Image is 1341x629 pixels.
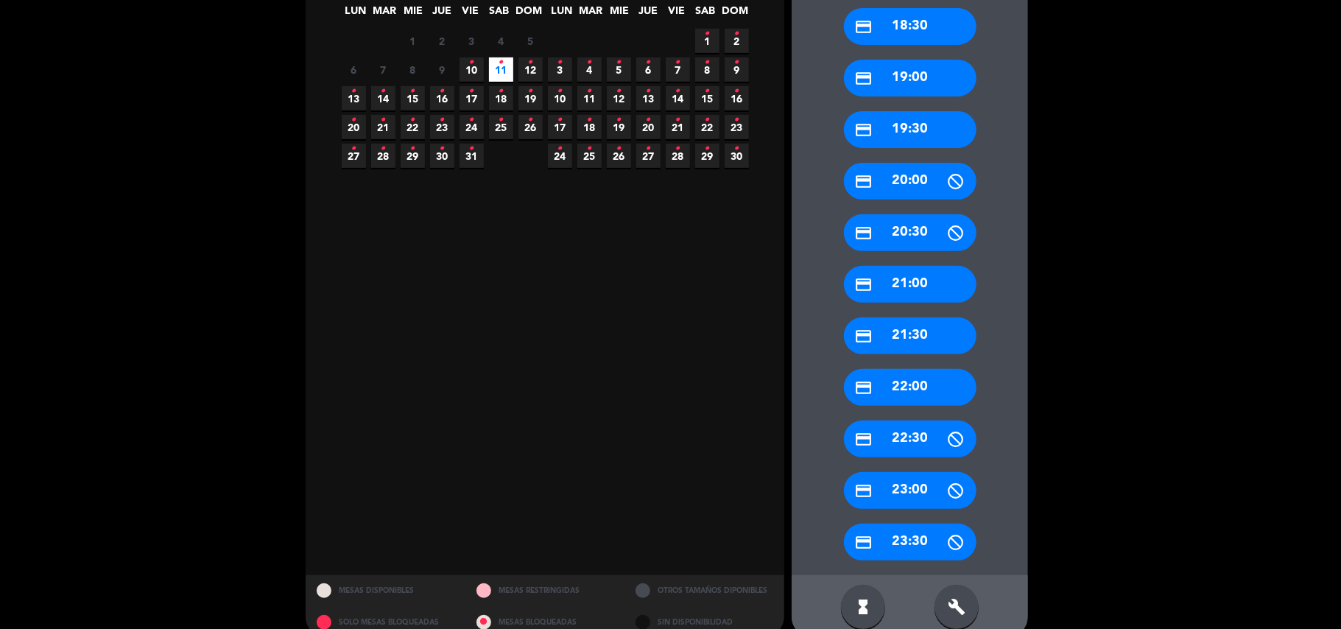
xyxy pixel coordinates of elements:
span: LUN [550,2,574,27]
i: credit_card [855,275,873,294]
span: 7 [666,57,690,82]
span: 12 [518,57,543,82]
i: • [646,137,651,161]
span: 3 [460,29,484,53]
span: 28 [666,144,690,168]
i: • [557,51,563,74]
span: 10 [460,57,484,82]
span: 21 [666,115,690,139]
span: 27 [636,144,661,168]
span: 1 [401,29,425,53]
span: 13 [342,86,366,110]
i: • [646,108,651,132]
i: • [734,80,739,103]
i: • [705,51,710,74]
span: 13 [636,86,661,110]
i: • [557,80,563,103]
i: • [705,137,710,161]
i: • [675,51,680,74]
span: 22 [695,115,719,139]
i: build [948,598,965,616]
span: 2 [430,29,454,53]
i: • [616,108,622,132]
span: 15 [695,86,719,110]
i: credit_card [855,379,873,397]
div: 19:30 [844,111,976,148]
div: 18:30 [844,8,976,45]
i: • [557,108,563,132]
i: • [734,137,739,161]
span: LUN [344,2,368,27]
span: 11 [489,57,513,82]
i: credit_card [855,121,873,139]
span: 30 [430,144,454,168]
span: 21 [371,115,395,139]
i: • [469,51,474,74]
span: 3 [548,57,572,82]
span: 10 [548,86,572,110]
span: 28 [371,144,395,168]
i: • [646,80,651,103]
i: credit_card [855,327,873,345]
i: hourglass_full [854,598,872,616]
i: • [616,51,622,74]
span: 26 [518,115,543,139]
span: 14 [666,86,690,110]
span: 29 [695,144,719,168]
i: • [705,22,710,46]
span: 16 [430,86,454,110]
span: 30 [725,144,749,168]
i: • [734,51,739,74]
span: JUE [636,2,661,27]
span: 16 [725,86,749,110]
span: 9 [430,57,454,82]
span: 4 [489,29,513,53]
i: • [351,137,356,161]
span: 18 [489,86,513,110]
i: • [734,108,739,132]
i: • [440,137,445,161]
div: 20:30 [844,214,976,251]
span: 18 [577,115,602,139]
span: 23 [430,115,454,139]
i: credit_card [855,224,873,242]
span: 25 [489,115,513,139]
i: • [469,137,474,161]
i: • [587,51,592,74]
i: • [705,80,710,103]
div: OTROS TAMAÑOS DIPONIBLES [624,575,784,607]
i: • [587,80,592,103]
i: credit_card [855,69,873,88]
div: 22:30 [844,421,976,457]
i: • [675,108,680,132]
i: • [675,80,680,103]
span: 29 [401,144,425,168]
i: • [381,137,386,161]
i: • [440,80,445,103]
span: 7 [371,57,395,82]
i: • [499,51,504,74]
span: 15 [401,86,425,110]
span: MAR [579,2,603,27]
span: 24 [548,144,572,168]
span: 31 [460,144,484,168]
i: • [734,22,739,46]
span: 17 [460,86,484,110]
span: 20 [636,115,661,139]
i: • [587,137,592,161]
span: SAB [488,2,512,27]
div: 22:00 [844,369,976,406]
i: • [646,51,651,74]
div: 20:00 [844,163,976,200]
span: 14 [371,86,395,110]
span: 1 [695,29,719,53]
div: 23:30 [844,524,976,561]
span: MAR [373,2,397,27]
i: • [469,108,474,132]
i: • [499,80,504,103]
span: 25 [577,144,602,168]
i: credit_card [855,18,873,36]
i: • [410,80,415,103]
span: VIE [665,2,689,27]
i: • [705,108,710,132]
